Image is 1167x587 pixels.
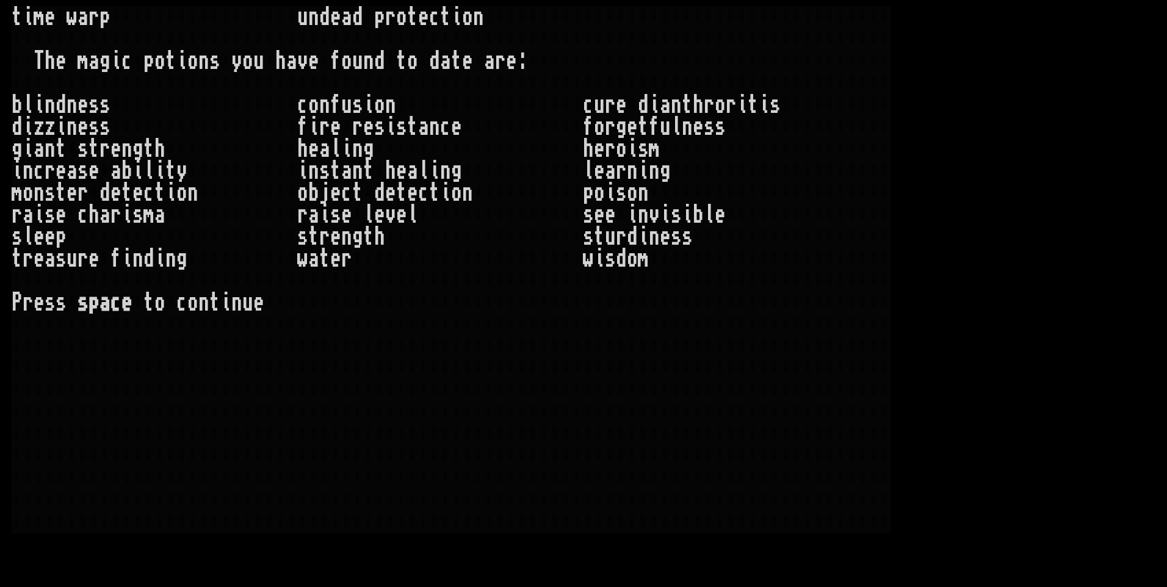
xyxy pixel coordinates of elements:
[34,248,45,270] div: e
[517,50,528,72] div: :
[638,226,649,248] div: i
[89,248,99,270] div: e
[67,160,78,182] div: a
[319,138,330,160] div: a
[726,94,737,116] div: r
[693,116,704,138] div: e
[605,204,616,226] div: e
[143,160,154,182] div: l
[693,204,704,226] div: b
[682,226,693,248] div: s
[319,182,330,204] div: j
[132,204,143,226] div: s
[660,226,671,248] div: e
[275,50,286,72] div: h
[34,116,45,138] div: z
[330,94,341,116] div: f
[165,50,176,72] div: t
[121,160,132,182] div: b
[34,226,45,248] div: e
[143,204,154,226] div: m
[308,6,319,28] div: n
[396,160,407,182] div: e
[429,160,440,182] div: i
[34,182,45,204] div: n
[99,6,110,28] div: p
[605,138,616,160] div: r
[132,160,143,182] div: i
[583,182,594,204] div: p
[594,160,605,182] div: e
[330,160,341,182] div: t
[56,226,67,248] div: p
[253,50,264,72] div: u
[45,50,56,72] div: h
[121,182,132,204] div: t
[451,50,462,72] div: t
[99,138,110,160] div: r
[187,182,198,204] div: n
[352,226,363,248] div: g
[34,160,45,182] div: c
[12,182,23,204] div: m
[45,204,56,226] div: s
[440,160,451,182] div: n
[638,138,649,160] div: s
[23,116,34,138] div: i
[616,138,627,160] div: o
[407,116,418,138] div: t
[363,116,374,138] div: e
[671,94,682,116] div: n
[308,94,319,116] div: o
[89,138,99,160] div: t
[176,160,187,182] div: y
[56,116,67,138] div: i
[638,116,649,138] div: t
[627,160,638,182] div: n
[143,138,154,160] div: t
[121,50,132,72] div: c
[374,182,385,204] div: d
[99,116,110,138] div: s
[451,116,462,138] div: e
[56,160,67,182] div: e
[297,116,308,138] div: f
[660,204,671,226] div: i
[45,6,56,28] div: e
[715,204,726,226] div: e
[45,94,56,116] div: n
[704,116,715,138] div: s
[649,160,660,182] div: n
[374,226,385,248] div: h
[132,138,143,160] div: g
[363,160,374,182] div: t
[583,94,594,116] div: c
[198,50,209,72] div: n
[110,248,121,270] div: f
[56,204,67,226] div: e
[143,182,154,204] div: c
[176,50,187,72] div: i
[616,226,627,248] div: r
[23,94,34,116] div: l
[341,204,352,226] div: e
[99,94,110,116] div: s
[209,50,220,72] div: s
[286,50,297,72] div: a
[78,182,89,204] div: r
[352,94,363,116] div: s
[45,182,56,204] div: s
[297,50,308,72] div: v
[440,6,451,28] div: t
[594,94,605,116] div: u
[78,248,89,270] div: r
[649,226,660,248] div: n
[34,204,45,226] div: i
[682,94,693,116] div: t
[23,204,34,226] div: a
[34,138,45,160] div: a
[89,6,99,28] div: r
[99,182,110,204] div: d
[34,6,45,28] div: m
[352,116,363,138] div: r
